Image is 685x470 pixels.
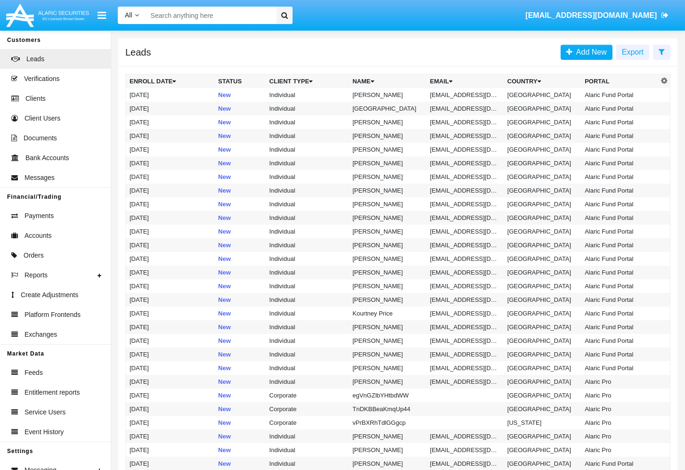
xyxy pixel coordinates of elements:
[504,402,581,416] td: [GEOGRAPHIC_DATA]
[266,402,349,416] td: Corporate
[504,156,581,170] td: [GEOGRAPHIC_DATA]
[5,1,90,29] img: Logo image
[126,279,215,293] td: [DATE]
[126,170,215,184] td: [DATE]
[349,88,426,102] td: [PERSON_NAME]
[126,293,215,307] td: [DATE]
[581,348,658,361] td: Alaric Fund Portal
[504,361,581,375] td: [GEOGRAPHIC_DATA]
[214,293,266,307] td: New
[214,197,266,211] td: New
[125,49,151,56] h5: Leads
[266,334,349,348] td: Individual
[266,266,349,279] td: Individual
[349,389,426,402] td: egVnGZlbYHtbdWW
[214,74,266,89] th: Status
[581,156,658,170] td: Alaric Fund Portal
[266,252,349,266] td: Individual
[581,402,658,416] td: Alaric Pro
[426,74,504,89] th: Email
[24,427,64,437] span: Event History
[24,368,43,378] span: Feeds
[581,429,658,443] td: Alaric Pro
[504,102,581,115] td: [GEOGRAPHIC_DATA]
[504,197,581,211] td: [GEOGRAPHIC_DATA]
[581,211,658,225] td: Alaric Fund Portal
[504,389,581,402] td: [GEOGRAPHIC_DATA]
[266,102,349,115] td: Individual
[25,94,46,104] span: Clients
[126,334,215,348] td: [DATE]
[426,334,504,348] td: [EMAIL_ADDRESS][DOMAIN_NAME]
[214,416,266,429] td: New
[266,429,349,443] td: Individual
[214,348,266,361] td: New
[349,197,426,211] td: [PERSON_NAME]
[126,184,215,197] td: [DATE]
[581,416,658,429] td: Alaric Pro
[426,156,504,170] td: [EMAIL_ADDRESS][DOMAIN_NAME]
[426,307,504,320] td: [EMAIL_ADDRESS][DOMAIN_NAME]
[24,407,65,417] span: Service Users
[349,307,426,320] td: Kourtney Price
[118,10,146,20] a: All
[214,225,266,238] td: New
[426,279,504,293] td: [EMAIL_ADDRESS][DOMAIN_NAME]
[581,102,658,115] td: Alaric Fund Portal
[266,184,349,197] td: Individual
[266,170,349,184] td: Individual
[426,443,504,457] td: [EMAIL_ADDRESS][DOMAIN_NAME]
[126,211,215,225] td: [DATE]
[126,320,215,334] td: [DATE]
[214,156,266,170] td: New
[349,225,426,238] td: [PERSON_NAME]
[426,429,504,443] td: [EMAIL_ADDRESS][DOMAIN_NAME]
[266,238,349,252] td: Individual
[126,197,215,211] td: [DATE]
[126,266,215,279] td: [DATE]
[349,361,426,375] td: [PERSON_NAME]
[214,402,266,416] td: New
[349,429,426,443] td: [PERSON_NAME]
[426,197,504,211] td: [EMAIL_ADDRESS][DOMAIN_NAME]
[581,129,658,143] td: Alaric Fund Portal
[146,7,274,24] input: Search
[504,238,581,252] td: [GEOGRAPHIC_DATA]
[24,270,48,280] span: Reports
[426,129,504,143] td: [EMAIL_ADDRESS][DOMAIN_NAME]
[581,389,658,402] td: Alaric Pro
[504,115,581,129] td: [GEOGRAPHIC_DATA]
[126,389,215,402] td: [DATE]
[581,143,658,156] td: Alaric Fund Portal
[266,197,349,211] td: Individual
[504,334,581,348] td: [GEOGRAPHIC_DATA]
[561,45,612,60] a: Add New
[426,88,504,102] td: [EMAIL_ADDRESS][DOMAIN_NAME]
[504,184,581,197] td: [GEOGRAPHIC_DATA]
[426,115,504,129] td: [EMAIL_ADDRESS][DOMAIN_NAME]
[426,102,504,115] td: [EMAIL_ADDRESS][DOMAIN_NAME]
[266,348,349,361] td: Individual
[349,102,426,115] td: [GEOGRAPHIC_DATA]
[349,211,426,225] td: [PERSON_NAME]
[581,115,658,129] td: Alaric Fund Portal
[214,170,266,184] td: New
[126,361,215,375] td: [DATE]
[349,115,426,129] td: [PERSON_NAME]
[214,266,266,279] td: New
[349,279,426,293] td: [PERSON_NAME]
[21,290,78,300] span: Create Adjustments
[504,279,581,293] td: [GEOGRAPHIC_DATA]
[266,74,349,89] th: Client Type
[504,74,581,89] th: Country
[581,279,658,293] td: Alaric Fund Portal
[504,348,581,361] td: [GEOGRAPHIC_DATA]
[426,170,504,184] td: [EMAIL_ADDRESS][DOMAIN_NAME]
[214,238,266,252] td: New
[266,443,349,457] td: Individual
[266,293,349,307] td: Individual
[349,74,426,89] th: Name
[572,48,607,56] span: Add New
[581,361,658,375] td: Alaric Fund Portal
[214,88,266,102] td: New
